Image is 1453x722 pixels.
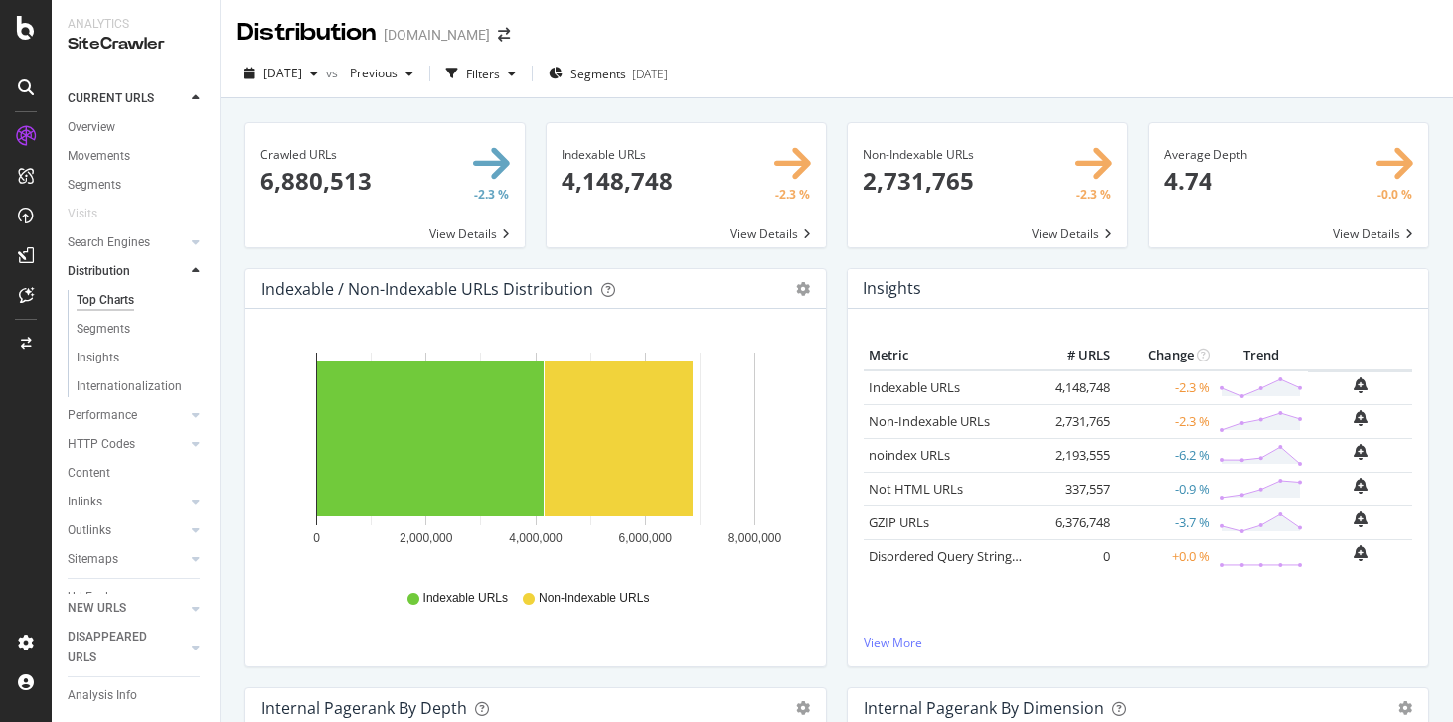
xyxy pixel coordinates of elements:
th: Trend [1214,341,1308,370]
a: Segments [77,319,206,340]
text: 4,000,000 [509,531,563,545]
div: Internationalization [77,376,182,397]
td: 6,376,748 [1036,505,1115,539]
span: Non-Indexable URLs [539,590,649,607]
div: Analysis Info [68,685,137,706]
div: Movements [68,146,130,167]
a: HTTP Codes [68,434,186,455]
div: Content [68,463,110,484]
div: Visits [68,204,97,224]
td: -3.7 % [1115,505,1214,539]
div: Internal Pagerank By Dimension [864,698,1104,718]
div: DISAPPEARED URLS [68,627,168,668]
a: Analysis Info [68,685,206,706]
button: [DATE] [237,58,326,89]
span: 2025 Sep. 1st [263,65,302,81]
a: View More [864,634,1412,650]
a: Inlinks [68,492,186,512]
iframe: Intercom live chat [1385,654,1433,702]
div: CURRENT URLS [68,88,154,109]
a: noindex URLs [869,446,950,464]
a: Performance [68,405,186,426]
td: 2,731,765 [1036,404,1115,438]
div: Top Charts [77,290,134,311]
td: -2.3 % [1115,370,1214,405]
div: bell-plus [1354,377,1368,393]
a: Not HTML URLs [869,480,963,498]
a: Overview [68,117,206,138]
button: Filters [438,58,524,89]
div: Indexable / Non-Indexable URLs Distribution [261,279,593,299]
div: bell-plus [1354,444,1368,460]
a: Insights [77,348,206,368]
div: [DATE] [632,66,668,82]
a: Url Explorer [68,587,206,608]
a: Sitemaps [68,549,186,570]
div: Inlinks [68,492,102,512]
a: Disordered Query Strings (duplicates) [869,547,1089,565]
a: CURRENT URLS [68,88,186,109]
text: 6,000,000 [619,531,673,545]
td: -0.9 % [1115,472,1214,505]
text: 8,000,000 [728,531,782,545]
td: 2,193,555 [1036,438,1115,472]
div: Insights [77,348,119,368]
a: Visits [68,204,117,224]
td: -2.3 % [1115,404,1214,438]
th: # URLS [1036,341,1115,370]
div: Analytics [68,16,204,33]
div: arrow-right-arrow-left [498,28,510,42]
div: Internal Pagerank by Depth [261,698,467,718]
div: bell-plus [1354,511,1368,527]
div: bell-plus [1354,410,1368,426]
div: Sitemaps [68,549,118,570]
div: Filters [466,66,500,82]
div: Url Explorer [68,587,129,608]
div: gear [1398,701,1412,715]
div: Overview [68,117,115,138]
div: SiteCrawler [68,33,204,56]
div: Distribution [68,261,130,282]
td: -6.2 % [1115,438,1214,472]
a: Top Charts [77,290,206,311]
td: 337,557 [1036,472,1115,505]
span: Previous [342,65,398,81]
div: NEW URLS [68,598,126,619]
div: HTTP Codes [68,434,135,455]
a: Content [68,463,206,484]
div: gear [796,701,810,715]
a: Non-Indexable URLs [869,412,990,430]
div: Segments [68,175,121,196]
a: Internationalization [77,376,206,397]
h4: Insights [863,275,921,302]
td: 4,148,748 [1036,370,1115,405]
div: Outlinks [68,520,111,541]
td: 0 [1036,539,1115,573]
text: 0 [313,531,320,545]
a: DISAPPEARED URLS [68,627,186,668]
a: Outlinks [68,520,186,541]
div: Distribution [237,16,376,50]
span: Indexable URLs [423,590,508,607]
a: Indexable URLs [869,378,960,396]
a: Distribution [68,261,186,282]
div: bell-plus [1354,545,1368,561]
button: Previous [342,58,421,89]
th: Change [1115,341,1214,370]
svg: A chart. [261,341,810,571]
th: Metric [864,341,1036,370]
a: Search Engines [68,232,186,253]
div: gear [796,282,810,296]
button: Segments[DATE] [541,58,676,89]
div: bell-plus [1354,478,1368,494]
text: 2,000,000 [400,531,453,545]
span: vs [326,65,342,81]
span: Segments [570,66,626,82]
a: Segments [68,175,206,196]
a: GZIP URLs [869,513,929,531]
a: Movements [68,146,206,167]
div: Segments [77,319,130,340]
a: NEW URLS [68,598,186,619]
td: +0.0 % [1115,539,1214,573]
